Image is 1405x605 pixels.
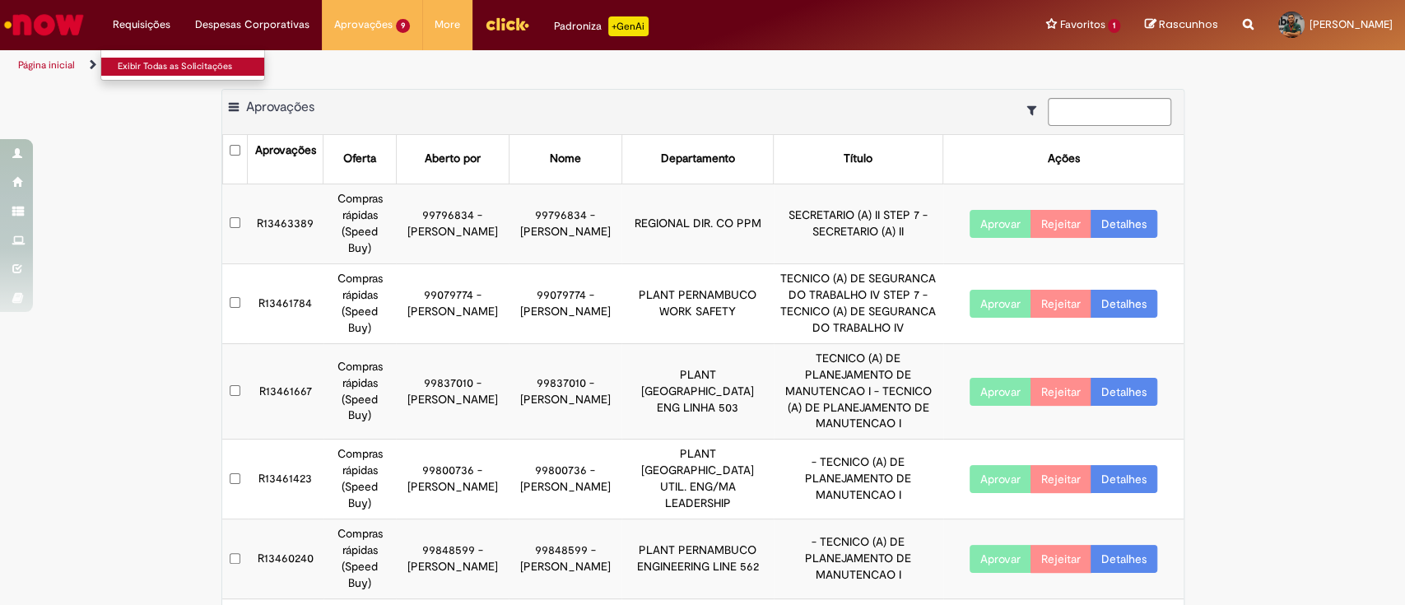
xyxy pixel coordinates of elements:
[1047,151,1079,167] div: Ações
[1108,19,1120,33] span: 1
[248,184,323,263] td: R13463389
[396,440,509,519] td: 99800736 - [PERSON_NAME]
[435,16,460,33] span: More
[774,184,943,263] td: SECRETARIO (A) II STEP 7 - SECRETARIO (A) II
[621,263,774,343] td: PLANT PERNAMBUCO WORK SAFETY
[774,519,943,599] td: - TECNICO (A) DE PLANEJAMENTO DE MANUTENCAO I
[334,16,393,33] span: Aprovações
[1030,545,1091,573] button: Rejeitar
[396,184,509,263] td: 99796834 - [PERSON_NAME]
[1030,378,1091,406] button: Rejeitar
[1059,16,1105,33] span: Favoritos
[621,343,774,440] td: PLANT [GEOGRAPHIC_DATA] ENG LINHA 503
[248,263,323,343] td: R13461784
[323,440,397,519] td: Compras rápidas (Speed Buy)
[1030,210,1091,238] button: Rejeitar
[1091,545,1157,573] a: Detalhes
[509,263,621,343] td: 99079774 - [PERSON_NAME]
[1159,16,1218,32] span: Rascunhos
[248,440,323,519] td: R13461423
[970,545,1031,573] button: Aprovar
[1091,378,1157,406] a: Detalhes
[248,519,323,599] td: R13460240
[343,151,376,167] div: Oferta
[1310,17,1393,31] span: [PERSON_NAME]
[195,16,309,33] span: Despesas Corporativas
[396,263,509,343] td: 99079774 - [PERSON_NAME]
[323,263,397,343] td: Compras rápidas (Speed Buy)
[323,184,397,263] td: Compras rápidas (Speed Buy)
[323,519,397,599] td: Compras rápidas (Speed Buy)
[1091,465,1157,493] a: Detalhes
[246,99,314,115] span: Aprovações
[248,343,323,440] td: R13461667
[608,16,649,36] p: +GenAi
[774,263,943,343] td: TECNICO (A) DE SEGURANCA DO TRABALHO IV STEP 7 - TECNICO (A) DE SEGURANCA DO TRABALHO IV
[970,465,1031,493] button: Aprovar
[1030,465,1091,493] button: Rejeitar
[101,58,282,76] a: Exibir Todas as Solicitações
[248,135,323,184] th: Aprovações
[12,50,924,81] ul: Trilhas de página
[485,12,529,36] img: click_logo_yellow_360x200.png
[509,184,621,263] td: 99796834 - [PERSON_NAME]
[18,58,75,72] a: Página inicial
[100,49,265,81] ul: Requisições
[774,440,943,519] td: - TECNICO (A) DE PLANEJAMENTO DE MANUTENCAO I
[509,440,621,519] td: 99800736 - [PERSON_NAME]
[1027,105,1044,116] i: Mostrar filtros para: Suas Solicitações
[621,440,774,519] td: PLANT [GEOGRAPHIC_DATA] UTIL. ENG/MA LEADERSHIP
[774,343,943,440] td: TECNICO (A) DE PLANEJAMENTO DE MANUTENCAO I - TECNICO (A) DE PLANEJAMENTO DE MANUTENCAO I
[396,519,509,599] td: 99848599 - [PERSON_NAME]
[844,151,872,167] div: Título
[425,151,481,167] div: Aberto por
[255,142,316,159] div: Aprovações
[509,343,621,440] td: 99837010 - [PERSON_NAME]
[509,519,621,599] td: 99848599 - [PERSON_NAME]
[1030,290,1091,318] button: Rejeitar
[970,290,1031,318] button: Aprovar
[621,184,774,263] td: REGIONAL DIR. CO PPM
[113,16,170,33] span: Requisições
[554,16,649,36] div: Padroniza
[1145,17,1218,33] a: Rascunhos
[621,519,774,599] td: PLANT PERNAMBUCO ENGINEERING LINE 562
[970,210,1031,238] button: Aprovar
[396,19,410,33] span: 9
[970,378,1031,406] button: Aprovar
[1091,210,1157,238] a: Detalhes
[396,343,509,440] td: 99837010 - [PERSON_NAME]
[1091,290,1157,318] a: Detalhes
[323,343,397,440] td: Compras rápidas (Speed Buy)
[660,151,734,167] div: Departamento
[550,151,581,167] div: Nome
[2,8,86,41] img: ServiceNow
